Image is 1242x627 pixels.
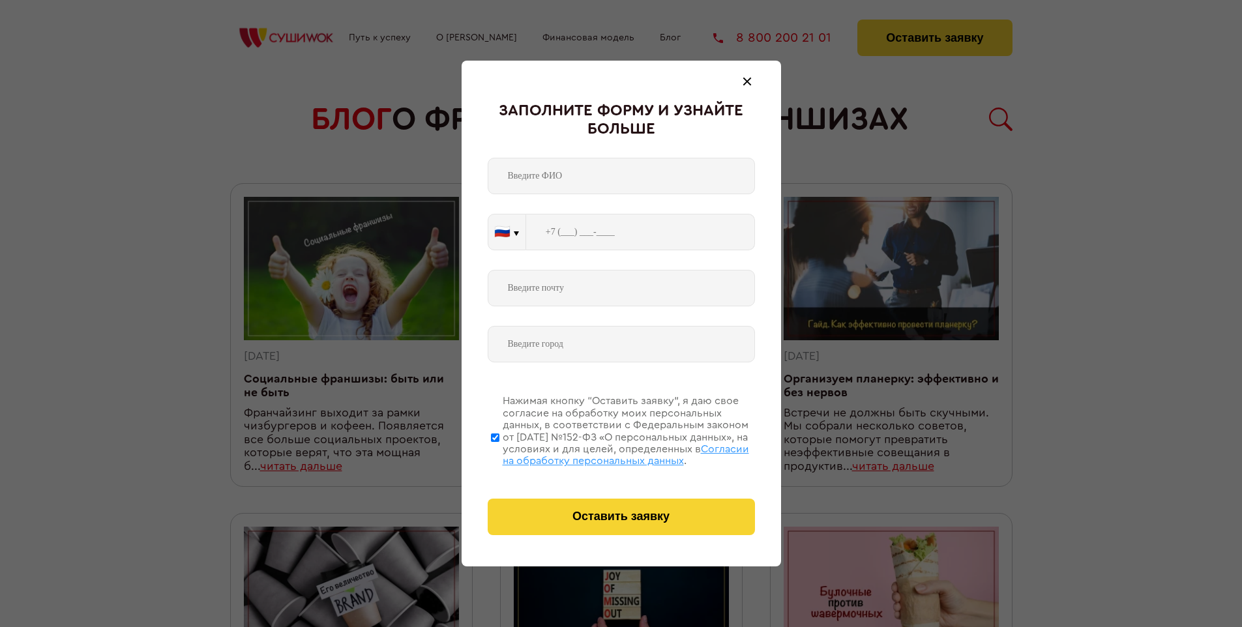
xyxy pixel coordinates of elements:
span: Согласии на обработку персональных данных [503,444,749,466]
button: Оставить заявку [488,499,755,535]
button: 🇷🇺 [488,214,525,250]
div: Заполните форму и узнайте больше [488,102,755,138]
div: Нажимая кнопку “Оставить заявку”, я даю свое согласие на обработку моих персональных данных, в со... [503,395,755,467]
input: Введите город [488,326,755,362]
input: +7 (___) ___-____ [526,214,755,250]
input: Введите почту [488,270,755,306]
input: Введите ФИО [488,158,755,194]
